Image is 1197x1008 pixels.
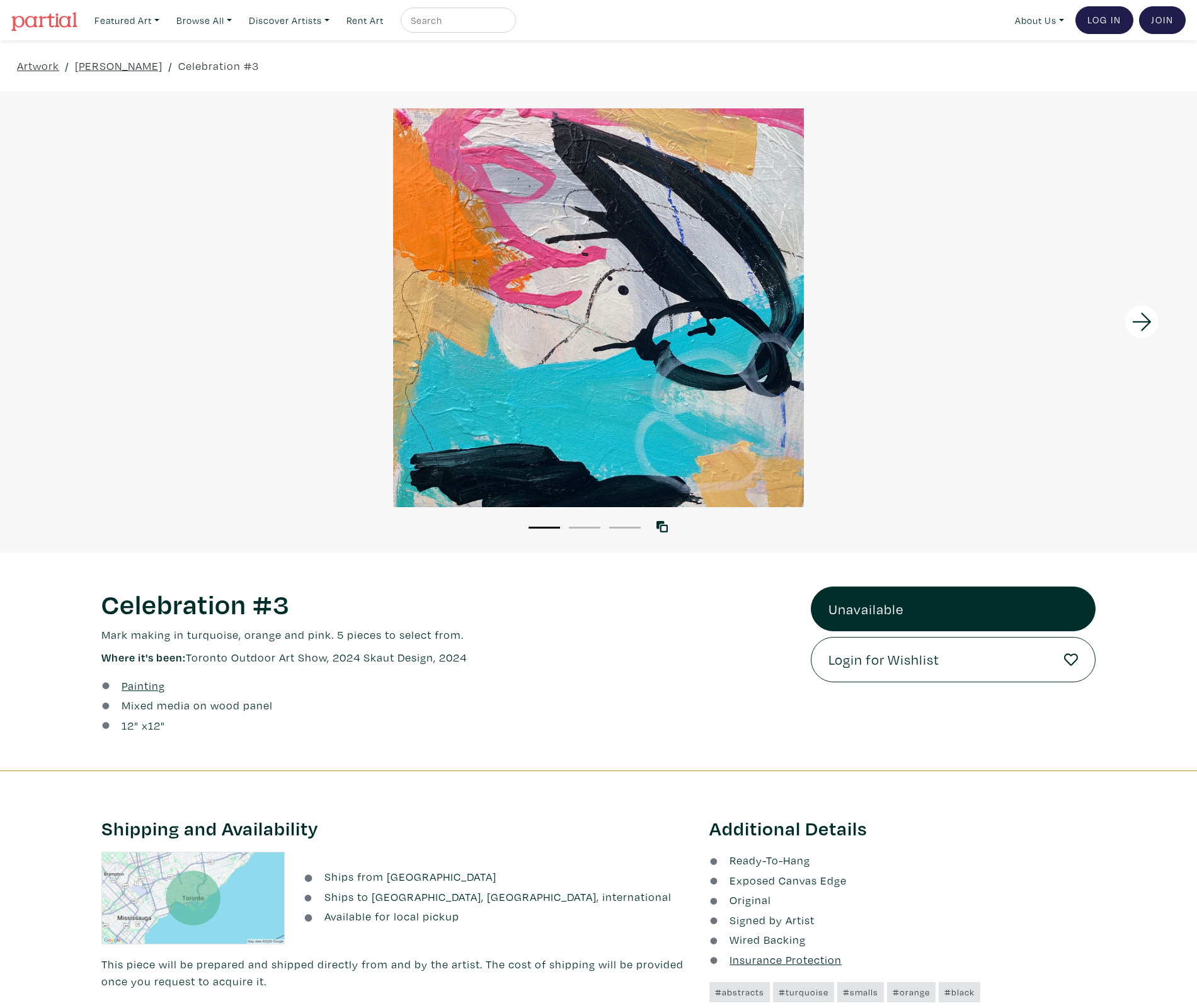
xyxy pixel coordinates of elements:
[101,956,690,990] p: This piece will be prepared and shipped directly from and by the artist. The cost of shipping wil...
[101,816,690,840] h3: Shipping and Availability
[148,718,161,733] span: 12
[887,982,936,1002] a: #orange
[101,852,285,944] img: staticmap
[939,982,980,1002] a: #black
[773,982,834,1002] a: #turquoise
[709,931,1096,948] li: Wired Backing
[1075,6,1133,34] a: Log In
[1139,6,1186,34] a: Join
[101,626,792,643] p: Mark making in turquoise, orange and pink. 5 pieces to select from.
[1009,8,1070,33] a: About Us
[101,587,792,621] h1: Celebration #3
[304,908,690,925] li: Available for local pickup
[709,852,1096,869] li: Ready-To-Hang
[341,8,389,33] a: Rent Art
[709,872,1096,889] li: Exposed Canvas Edge
[709,816,1096,840] h3: Additional Details
[811,637,1096,682] a: Login for Wishlist
[17,57,59,74] a: Artwork
[409,13,504,28] input: Search
[304,868,690,885] li: Ships from [GEOGRAPHIC_DATA]
[304,888,690,905] li: Ships to [GEOGRAPHIC_DATA], [GEOGRAPHIC_DATA], international
[730,953,842,967] u: Insurance Protection
[709,982,770,1002] a: #abstracts
[101,649,792,666] p: Toronto Outdoor Art Show, 2024 Skaut Design, 2024
[243,8,335,33] a: Discover Artists
[609,527,641,529] button: 3 of 3
[811,587,1096,632] a: Unavailable
[837,982,884,1002] a: #smalls
[828,649,939,670] span: Login for Wishlist
[529,527,560,529] button: 1 of 3
[89,8,165,33] a: Featured Art
[122,697,273,714] a: Mixed media on wood panel
[122,717,165,734] div: " x "
[168,57,173,74] span: /
[569,527,600,529] button: 2 of 3
[122,677,165,694] a: Painting
[122,718,134,733] span: 12
[709,953,842,967] a: Insurance Protection
[65,57,69,74] span: /
[101,650,186,665] span: Where it's been:
[709,912,1096,929] li: Signed by Artist
[178,57,259,74] a: Celebration #3
[171,8,238,33] a: Browse All
[709,891,1096,908] li: Original
[122,679,165,693] u: Painting
[75,57,163,74] a: [PERSON_NAME]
